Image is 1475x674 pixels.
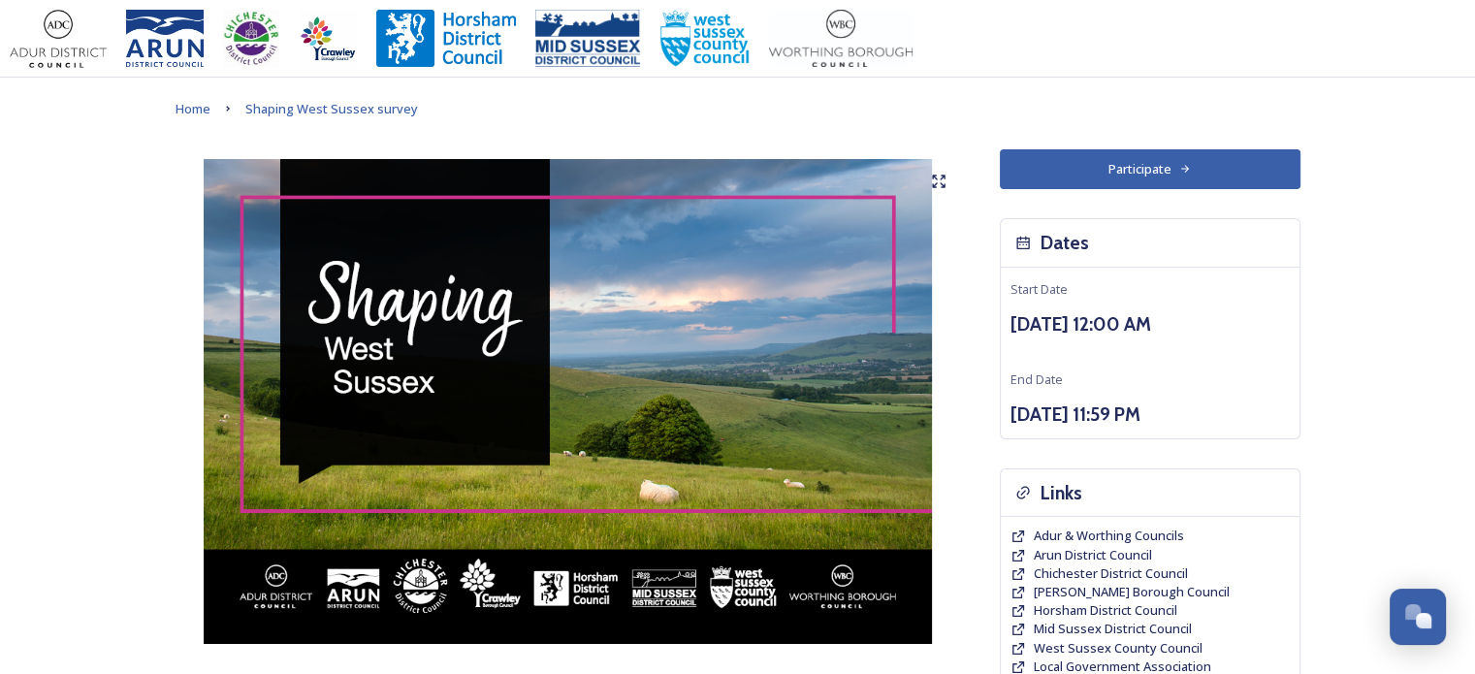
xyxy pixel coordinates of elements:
img: Crawley%20BC%20logo.jpg [299,10,357,68]
img: 150ppimsdc%20logo%20blue.png [535,10,640,68]
a: Arun District Council [1034,546,1152,564]
a: Mid Sussex District Council [1034,620,1192,638]
img: Arun%20District%20Council%20logo%20blue%20CMYK.jpg [126,10,204,68]
a: Shaping West Sussex survey [245,97,418,120]
img: Horsham%20DC%20Logo.jpg [376,10,516,68]
span: West Sussex County Council [1034,639,1202,657]
img: Adur%20logo%20%281%29.jpeg [10,10,107,68]
img: WSCCPos-Spot-25mm.jpg [659,10,751,68]
a: [PERSON_NAME] Borough Council [1034,583,1230,601]
img: CDC%20Logo%20-%20you%20may%20have%20a%20better%20version.jpg [223,10,279,68]
h3: Links [1041,479,1082,507]
span: Horsham District Council [1034,601,1177,619]
span: Chichester District Council [1034,564,1188,582]
span: Start Date [1010,280,1068,298]
a: West Sussex County Council [1034,639,1202,658]
span: Arun District Council [1034,546,1152,563]
h3: [DATE] 12:00 AM [1010,310,1290,338]
h3: Dates [1041,229,1089,257]
span: Mid Sussex District Council [1034,620,1192,637]
span: [PERSON_NAME] Borough Council [1034,583,1230,600]
h3: [DATE] 11:59 PM [1010,401,1290,429]
span: End Date [1010,370,1063,388]
button: Participate [1000,149,1300,189]
span: Shaping West Sussex survey [245,100,418,117]
span: Adur & Worthing Councils [1034,527,1184,544]
a: Horsham District Council [1034,601,1177,620]
a: Home [176,97,210,120]
span: Home [176,100,210,117]
button: Open Chat [1390,589,1446,645]
img: Worthing_Adur%20%281%29.jpg [769,10,913,68]
a: Adur & Worthing Councils [1034,527,1184,545]
a: Chichester District Council [1034,564,1188,583]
